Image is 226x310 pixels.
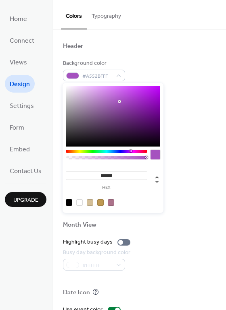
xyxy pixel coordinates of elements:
[10,143,30,156] span: Embed
[10,35,34,48] span: Connect
[82,72,112,81] span: #A552BFFF
[87,199,93,206] div: rgb(212, 191, 152)
[5,192,46,207] button: Upgrade
[5,75,35,93] a: Design
[13,196,38,205] span: Upgrade
[63,248,131,257] div: Busy day background color
[76,199,83,206] div: rgb(255, 255, 255)
[10,100,34,113] span: Settings
[97,199,104,206] div: rgb(191, 153, 82)
[63,59,123,68] div: Background color
[66,199,72,206] div: rgb(0, 0, 0)
[5,31,39,49] a: Connect
[66,186,147,190] label: hex
[10,13,27,26] span: Home
[5,118,29,136] a: Form
[63,289,90,297] div: Date Icon
[10,165,42,178] span: Contact Us
[5,162,46,180] a: Contact Us
[5,53,32,71] a: Views
[10,56,27,69] span: Views
[108,199,114,206] div: rgb(172, 115, 139)
[63,42,84,51] div: Header
[10,122,24,134] span: Form
[10,78,30,91] span: Design
[63,238,113,246] div: Highlight busy days
[5,10,32,27] a: Home
[5,140,35,158] a: Embed
[63,221,96,229] div: Month View
[5,97,39,114] a: Settings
